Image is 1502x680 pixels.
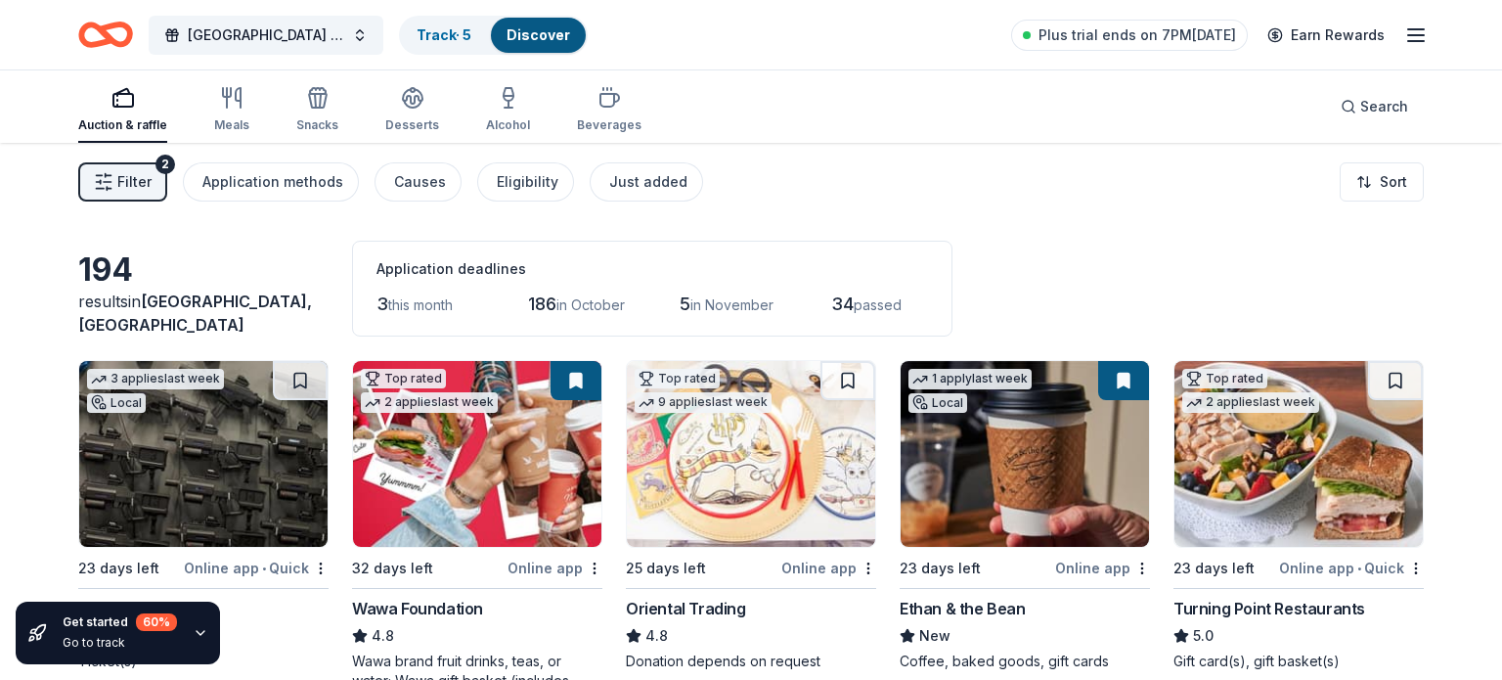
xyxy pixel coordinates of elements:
[361,369,446,388] div: Top rated
[117,170,152,194] span: Filter
[1340,162,1424,202] button: Sort
[1380,170,1407,194] span: Sort
[78,360,329,671] a: Image for Tac Ops Laser Tag3 applieslast weekLocal23 days leftOnline app•QuickTac Ops Laser TagNe...
[78,290,329,337] div: results
[1360,95,1408,118] span: Search
[79,361,328,547] img: Image for Tac Ops Laser Tag
[1325,87,1424,126] button: Search
[901,361,1149,547] img: Image for Ethan & the Bean
[214,78,249,143] button: Meals
[919,624,950,648] span: New
[1055,556,1150,580] div: Online app
[626,557,706,580] div: 25 days left
[1173,652,1424,671] div: Gift card(s), gift basket(s)
[353,361,601,547] img: Image for Wawa Foundation
[78,292,312,335] span: in
[1011,20,1248,51] a: Plus trial ends on 7PM[DATE]
[87,369,224,389] div: 3 applies last week
[908,369,1032,389] div: 1 apply last week
[1174,361,1423,547] img: Image for Turning Point Restaurants
[781,556,876,580] div: Online app
[577,78,641,143] button: Beverages
[376,257,928,281] div: Application deadlines
[296,78,338,143] button: Snacks
[680,294,690,314] span: 5
[394,170,446,194] div: Causes
[609,170,687,194] div: Just added
[214,117,249,133] div: Meals
[376,294,388,314] span: 3
[361,392,498,413] div: 2 applies last week
[352,557,433,580] div: 32 days left
[385,78,439,143] button: Desserts
[1182,392,1319,413] div: 2 applies last week
[508,556,602,580] div: Online app
[78,292,312,335] span: [GEOGRAPHIC_DATA], [GEOGRAPHIC_DATA]
[900,557,981,580] div: 23 days left
[1173,557,1255,580] div: 23 days left
[202,170,343,194] div: Application methods
[486,117,530,133] div: Alcohol
[78,78,167,143] button: Auction & raffle
[626,360,876,671] a: Image for Oriental TradingTop rated9 applieslast week25 days leftOnline appOriental Trading4.8Don...
[183,162,359,202] button: Application methods
[78,250,329,290] div: 194
[78,117,167,133] div: Auction & raffle
[556,296,625,313] span: in October
[831,294,854,314] span: 34
[184,556,329,580] div: Online app Quick
[262,561,266,576] span: •
[87,393,146,413] div: Local
[626,652,876,671] div: Donation depends on request
[1357,561,1361,576] span: •
[188,23,344,47] span: [GEOGRAPHIC_DATA] #2 & #3 PTA
[375,162,462,202] button: Causes
[78,12,133,58] a: Home
[352,597,483,620] div: Wawa Foundation
[399,16,588,55] button: Track· 5Discover
[1256,18,1396,53] a: Earn Rewards
[635,392,772,413] div: 9 applies last week
[900,597,1026,620] div: Ethan & the Bean
[78,557,159,580] div: 23 days left
[486,78,530,143] button: Alcohol
[645,624,668,648] span: 4.8
[63,635,177,651] div: Go to track
[296,117,338,133] div: Snacks
[155,155,175,174] div: 2
[372,624,394,648] span: 4.8
[900,360,1150,671] a: Image for Ethan & the Bean1 applylast weekLocal23 days leftOnline appEthan & the BeanNewCoffee, b...
[497,170,558,194] div: Eligibility
[1182,369,1267,388] div: Top rated
[854,296,902,313] span: passed
[1193,624,1214,648] span: 5.0
[385,117,439,133] div: Desserts
[908,393,967,413] div: Local
[417,26,471,43] a: Track· 5
[900,652,1150,671] div: Coffee, baked goods, gift cards
[1173,597,1365,620] div: Turning Point Restaurants
[136,613,177,631] div: 60 %
[590,162,703,202] button: Just added
[477,162,574,202] button: Eligibility
[149,16,383,55] button: [GEOGRAPHIC_DATA] #2 & #3 PTA
[528,294,556,314] span: 186
[388,296,453,313] span: this month
[577,117,641,133] div: Beverages
[1279,556,1424,580] div: Online app Quick
[1173,360,1424,671] a: Image for Turning Point RestaurantsTop rated2 applieslast week23 days leftOnline app•QuickTurning...
[635,369,720,388] div: Top rated
[78,162,167,202] button: Filter2
[627,361,875,547] img: Image for Oriental Trading
[1038,23,1236,47] span: Plus trial ends on 7PM[DATE]
[507,26,570,43] a: Discover
[63,613,177,631] div: Get started
[626,597,746,620] div: Oriental Trading
[690,296,773,313] span: in November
